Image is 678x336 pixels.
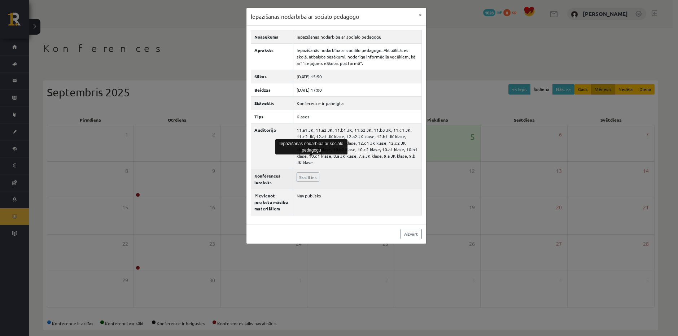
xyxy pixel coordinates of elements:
div: Iepazīšanās nodarbība ar sociālo pedagogu [275,139,347,154]
th: Konferences ieraksts [251,169,293,189]
td: Nav publisks [293,189,422,215]
td: 11.a1 JK, 11.a2 JK, 11.b1 JK, 11.b2 JK, 11.b3 JK, 11.c1 JK, 11.c2 JK, 12.a1 JK klase, 12.a2 JK kl... [293,123,422,169]
th: Stāvoklis [251,96,293,110]
th: Tips [251,110,293,123]
td: Klases [293,110,422,123]
th: Beidzas [251,83,293,96]
td: [DATE] 15:50 [293,70,422,83]
th: Pievienot ierakstu mācību materiāliem [251,189,293,215]
th: Apraksts [251,43,293,70]
th: Sākas [251,70,293,83]
td: Iepazīšanās nodarbība ar sociālo pedagogu. Aktuālitātes skolā, atbalsta pasākumi, noderīga inform... [293,43,422,70]
a: Aizvērt [401,229,422,239]
th: Nosaukums [251,30,293,43]
th: Auditorija [251,123,293,169]
td: Konference ir pabeigta [293,96,422,110]
h3: Iepazīšanās nodarbība ar sociālo pedagogu [251,12,359,21]
td: [DATE] 17:00 [293,83,422,96]
td: Iepazīšanās nodarbība ar sociālo pedagogu [293,30,422,43]
button: × [415,8,426,22]
a: Skatīties [297,173,319,182]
